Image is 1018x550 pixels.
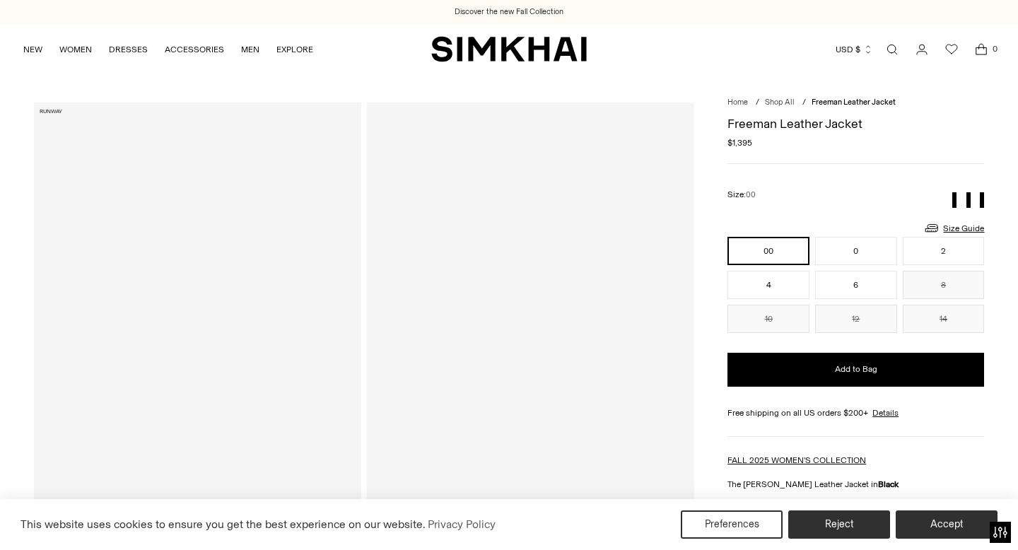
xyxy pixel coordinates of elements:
[681,510,783,539] button: Preferences
[836,34,873,65] button: USD $
[727,237,809,265] button: 00
[815,237,897,265] button: 0
[967,35,995,64] a: Open cart modal
[908,35,936,64] a: Go to the account page
[455,6,563,18] a: Discover the new Fall Collection
[878,479,899,489] strong: Black
[812,98,896,107] span: Freeman Leather Jacket
[727,271,809,299] button: 4
[815,271,897,299] button: 6
[765,98,795,107] a: Shop All
[903,305,985,333] button: 14
[937,35,966,64] a: Wishlist
[727,406,984,419] div: Free shipping on all US orders $200+
[59,34,92,65] a: WOMEN
[727,98,748,107] a: Home
[835,363,877,375] span: Add to Bag
[815,305,897,333] button: 12
[746,190,756,199] span: 00
[727,188,756,201] label: Size:
[727,305,809,333] button: 10
[878,35,906,64] a: Open search modal
[903,271,985,299] button: 8
[276,34,313,65] a: EXPLORE
[988,42,1001,55] span: 0
[727,136,752,149] span: $1,395
[23,34,42,65] a: NEW
[923,219,984,237] a: Size Guide
[109,34,148,65] a: DRESSES
[727,353,984,387] button: Add to Bag
[431,35,587,63] a: SIMKHAI
[727,455,866,465] a: FALL 2025 WOMEN'S COLLECTION
[426,514,498,535] a: Privacy Policy (opens in a new tab)
[21,517,426,531] span: This website uses cookies to ensure you get the best experience on our website.
[727,478,984,491] p: The [PERSON_NAME] Leather Jacket in
[165,34,224,65] a: ACCESSORIES
[872,406,899,419] a: Details
[903,237,985,265] button: 2
[241,34,259,65] a: MEN
[727,117,984,130] h1: Freeman Leather Jacket
[802,97,806,109] div: /
[727,97,984,109] nav: breadcrumbs
[788,510,890,539] button: Reject
[896,510,997,539] button: Accept
[756,97,759,109] div: /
